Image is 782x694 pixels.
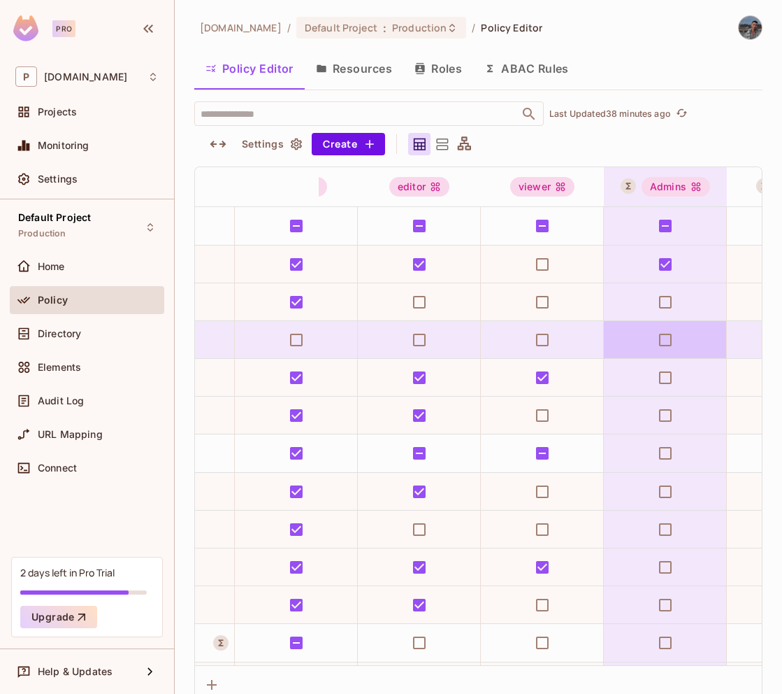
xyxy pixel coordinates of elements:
[20,606,97,628] button: Upgrade
[38,140,89,151] span: Monitoring
[38,362,81,373] span: Elements
[642,177,710,197] div: Admins
[38,328,81,339] span: Directory
[287,21,291,34] li: /
[676,107,688,121] span: refresh
[13,15,38,41] img: SReyMgAAAABJRU5ErkJggg==
[473,51,580,86] button: ABAC Rules
[389,177,449,197] div: editor
[38,429,103,440] span: URL Mapping
[38,106,77,118] span: Projects
[38,173,78,185] span: Settings
[674,106,690,122] button: refresh
[44,71,127,83] span: Workspace: permit.io
[671,106,690,122] span: Click to refresh data
[38,395,84,406] span: Audit Log
[236,133,306,155] button: Settings
[213,635,229,651] button: A Resource Set is a dynamically conditioned resource, defined by real-time criteria.
[519,104,539,124] button: Open
[194,51,305,86] button: Policy Editor
[312,133,385,155] button: Create
[481,21,542,34] span: Policy Editor
[739,16,762,39] img: Alon Boshi
[18,228,66,239] span: Production
[392,21,447,34] span: Production
[305,51,403,86] button: Resources
[52,20,75,37] div: Pro
[15,66,37,87] span: P
[200,21,282,34] span: the active workspace
[38,462,77,474] span: Connect
[38,295,68,306] span: Policy
[549,108,671,120] p: Last Updated 38 minutes ago
[756,178,772,194] button: A User Set is a dynamically conditioned role, grouping users based on real-time criteria.
[472,21,475,34] li: /
[621,178,636,194] button: A User Set is a dynamically conditioned role, grouping users based on real-time criteria.
[382,22,387,34] span: :
[510,177,574,197] div: viewer
[38,666,113,677] span: Help & Updates
[20,566,115,579] div: 2 days left in Pro Trial
[305,21,377,34] span: Default Project
[403,51,473,86] button: Roles
[18,212,91,223] span: Default Project
[38,261,65,272] span: Home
